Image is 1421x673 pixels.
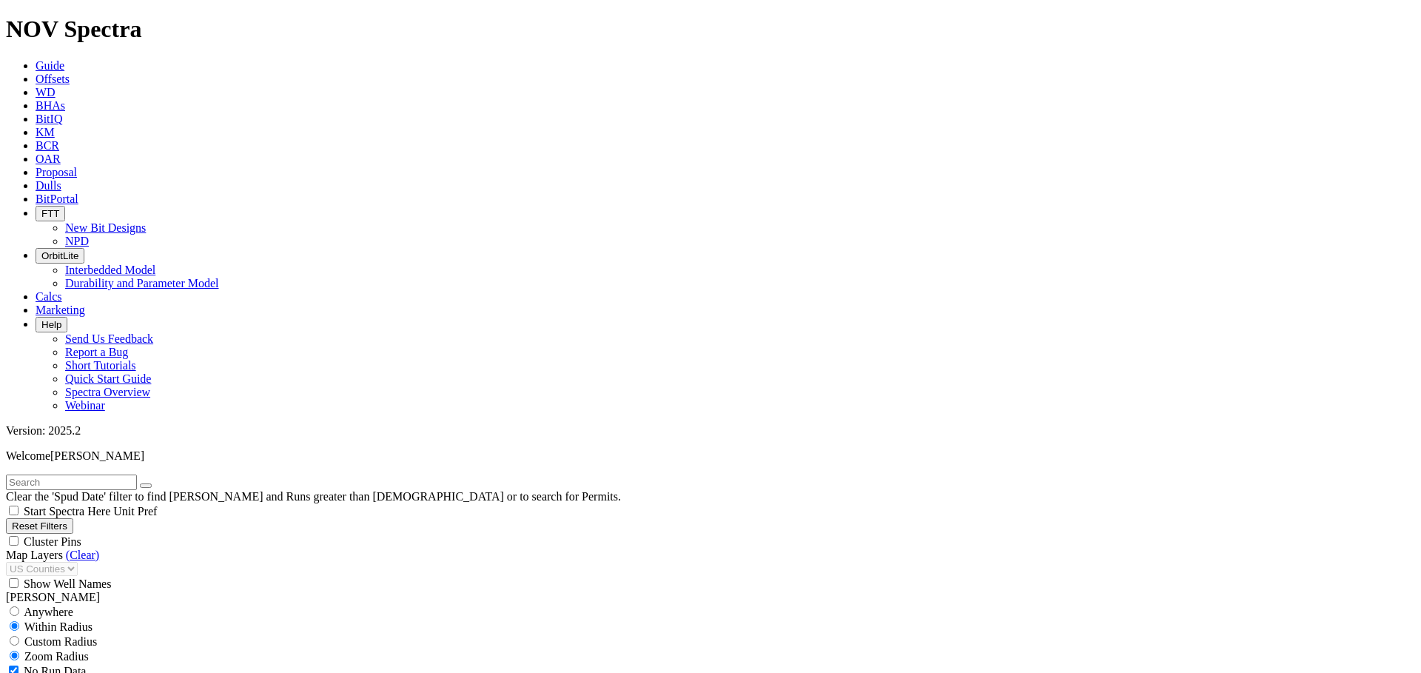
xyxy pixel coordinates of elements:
[24,635,97,648] span: Custom Radius
[36,317,67,332] button: Help
[36,59,64,72] a: Guide
[24,606,73,618] span: Anywhere
[6,518,73,534] button: Reset Filters
[24,650,89,663] span: Zoom Radius
[41,250,78,261] span: OrbitLite
[36,86,56,98] a: WD
[65,332,153,345] a: Send Us Feedback
[65,221,146,234] a: New Bit Designs
[65,346,128,358] a: Report a Bug
[65,235,89,247] a: NPD
[36,179,61,192] a: Dulls
[36,304,85,316] a: Marketing
[36,126,55,138] a: KM
[65,386,150,398] a: Spectra Overview
[6,591,1415,604] div: [PERSON_NAME]
[65,264,155,276] a: Interbedded Model
[24,577,111,590] span: Show Well Names
[36,73,70,85] a: Offsets
[6,475,137,490] input: Search
[41,319,61,330] span: Help
[6,16,1415,43] h1: NOV Spectra
[36,248,84,264] button: OrbitLite
[36,166,77,178] a: Proposal
[24,620,93,633] span: Within Radius
[36,192,78,205] a: BitPortal
[36,206,65,221] button: FTT
[113,505,157,518] span: Unit Pref
[6,449,1415,463] p: Welcome
[41,208,59,219] span: FTT
[65,359,136,372] a: Short Tutorials
[36,113,62,125] a: BitIQ
[24,535,81,548] span: Cluster Pins
[6,424,1415,438] div: Version: 2025.2
[6,490,621,503] span: Clear the 'Spud Date' filter to find [PERSON_NAME] and Runs greater than [DEMOGRAPHIC_DATA] or to...
[66,549,99,561] a: (Clear)
[36,153,61,165] a: OAR
[36,290,62,303] a: Calcs
[9,506,19,515] input: Start Spectra Here
[65,399,105,412] a: Webinar
[36,139,59,152] a: BCR
[36,99,65,112] a: BHAs
[6,549,63,561] span: Map Layers
[50,449,144,462] span: [PERSON_NAME]
[65,277,219,289] a: Durability and Parameter Model
[24,505,110,518] span: Start Spectra Here
[65,372,151,385] a: Quick Start Guide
